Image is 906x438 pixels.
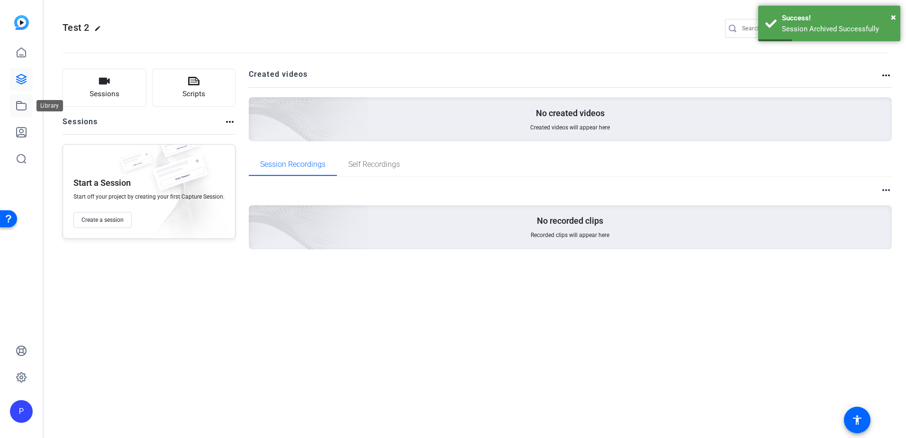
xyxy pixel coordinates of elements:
div: Success! [782,13,893,24]
button: Close [891,10,896,24]
mat-icon: edit [94,25,106,36]
button: Scripts [152,69,236,107]
span: Self Recordings [348,161,400,168]
div: P [10,400,33,423]
input: Search [742,23,827,34]
p: Start a Session [73,177,131,189]
mat-icon: more_horiz [880,184,892,196]
span: Recorded clips will appear here [531,231,609,239]
div: Session Archived Successfully [782,24,893,35]
img: fake-session.png [145,154,216,201]
span: × [891,11,896,23]
mat-icon: more_horiz [880,70,892,81]
mat-icon: accessibility [852,414,863,426]
span: Create a session [82,216,124,224]
button: Sessions [63,69,146,107]
h2: Sessions [63,116,98,134]
span: Created videos will appear here [530,124,610,131]
p: No recorded clips [537,215,603,227]
img: embarkstudio-empty-session.png [143,111,369,317]
span: Start off your project by creating your first Capture Session. [73,193,225,201]
span: Sessions [90,89,119,100]
img: blue-gradient.svg [14,15,29,30]
mat-icon: more_horiz [224,116,236,128]
img: fake-session.png [154,130,206,165]
span: Session Recordings [260,161,326,168]
span: Scripts [182,89,205,100]
div: Library [36,100,63,111]
h2: Created videos [249,69,881,87]
img: Creted videos background [143,3,369,209]
img: embarkstudio-empty-session.png [138,142,230,243]
span: Test 2 [63,22,90,33]
img: fake-session.png [115,150,158,178]
p: No created videos [536,108,605,119]
button: Create a session [73,212,132,228]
